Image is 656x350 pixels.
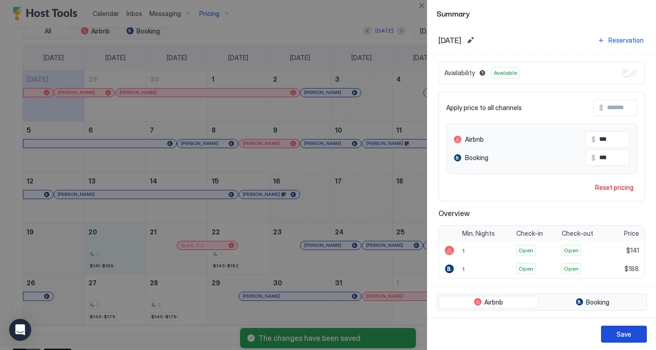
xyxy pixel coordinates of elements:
[462,229,495,238] span: Min. Nights
[591,154,596,162] span: $
[562,229,593,238] span: Check-out
[438,36,461,45] span: [DATE]
[462,247,465,254] span: 1
[564,246,579,255] span: Open
[599,104,603,112] span: $
[626,246,639,255] span: $141
[444,69,475,77] span: Availability
[437,294,647,311] div: tab-group
[541,296,645,309] button: Booking
[9,319,31,341] div: Open Intercom Messenger
[446,104,522,112] span: Apply price to all channels
[608,35,644,45] div: Reservation
[439,296,539,309] button: Airbnb
[465,35,476,46] button: Edit date range
[591,181,637,194] button: Reset pricing
[519,246,533,255] span: Open
[596,34,645,46] button: Reservation
[437,7,647,19] span: Summary
[465,135,484,144] span: Airbnb
[591,135,596,144] span: $
[617,329,631,339] div: Save
[586,298,609,306] span: Booking
[624,265,639,273] span: $188
[516,229,543,238] span: Check-in
[477,67,488,78] button: Blocked dates override all pricing rules and remain unavailable until manually unblocked
[601,326,647,343] button: Save
[484,298,503,306] span: Airbnb
[494,69,517,77] span: Available
[595,183,634,192] div: Reset pricing
[465,154,488,162] span: Booking
[519,265,533,273] span: Open
[564,265,579,273] span: Open
[438,209,645,218] span: Overview
[624,229,639,238] span: Price
[462,266,465,272] span: 1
